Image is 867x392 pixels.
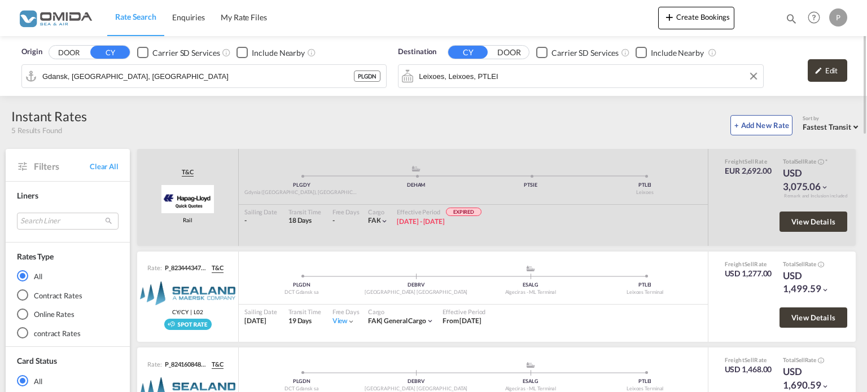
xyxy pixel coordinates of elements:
span: T&C [212,360,224,369]
span: My Rate Files [221,12,267,22]
div: PLGDN [354,71,381,82]
span: Sell [745,261,754,267]
div: Include Nearby [252,47,305,59]
div: 19 Days [288,316,321,326]
div: Transit Time [288,307,321,316]
span: View Details [791,217,835,226]
md-icon: icon-chevron-down [347,318,355,325]
div: Freight Rate [725,157,772,165]
span: Filters [34,160,90,173]
span: Help [804,8,824,27]
div: ESALG [474,281,588,289]
div: PTSIE [474,182,588,189]
div: general cargo [368,316,426,326]
div: Freight Rate [725,260,772,268]
div: Leixoes Terminal [588,289,702,296]
div: Effective Period [397,208,481,218]
span: [DATE] - [DATE] [397,217,445,226]
div: DEBRV [359,281,474,289]
md-radio-button: contract Rates [17,328,119,339]
div: Free Days [332,208,360,216]
md-checkbox: Checkbox No Ink [237,46,305,58]
div: Instant Rates [11,107,87,125]
md-input-container: Gdansk, Gdansk, PLGDN [22,65,386,87]
md-radio-button: All [17,375,119,386]
md-icon: icon-chevron-down [821,183,829,191]
span: Destination [398,46,436,58]
md-radio-button: All [17,270,119,281]
div: Rollable available [164,319,212,330]
md-checkbox: Checkbox No Ink [536,46,619,58]
span: From [DATE] [443,316,481,325]
div: DEHAM [359,182,474,189]
span: T&C [212,263,224,272]
div: P_824160848_P090aq33 [162,360,207,369]
div: Total Rate [783,157,839,166]
span: L02 [194,308,203,316]
input: Search by Port [419,68,757,85]
button: View Details [780,212,847,232]
span: | [380,316,383,325]
md-icon: icon-chevron-down [821,286,829,294]
button: CY [90,46,130,59]
div: Gdynia ([GEOGRAPHIC_DATA]), [GEOGRAPHIC_DATA], [GEOGRAPHIC_DATA] [244,189,359,196]
span: Sell [745,158,754,165]
div: Help [804,8,829,28]
input: Search by Port [42,68,354,85]
span: FAK [368,316,384,325]
div: Sailing Date [244,208,277,216]
div: USD 1,499.59 [783,269,839,296]
div: 06 Jul 2023 - 12 Jul 2023 [397,217,445,227]
div: Sort by [803,115,861,122]
md-checkbox: Checkbox No Ink [636,46,704,58]
md-radio-button: Online Rates [17,309,119,320]
div: P [829,8,847,27]
div: Algeciras - ML Terminal [474,289,588,296]
span: | [189,308,194,316]
div: 18 Days [288,216,321,226]
div: icon-magnify [785,12,798,29]
div: USD 1,690.59 [783,365,839,392]
div: Transit Time [288,208,321,216]
button: DOOR [49,46,89,59]
div: Free Days [332,307,360,316]
div: Card Status [17,355,57,367]
button: Spot Rates are dynamic & can fluctuate with time [816,157,824,166]
span: 5 Results Found [11,125,62,135]
div: Cargo [368,307,434,316]
span: EXPIRED [446,208,481,217]
img: 459c566038e111ed959c4fc4f0a4b274.png [17,5,93,30]
md-icon: Unchecked: Ignores neighbouring ports when fetching rates.Checked : Includes neighbouring ports w... [307,48,316,57]
md-icon: icon-chevron-down [380,217,388,225]
div: Carrier SD Services [152,47,220,59]
div: DCT Gdansk sa [244,289,359,296]
span: Origin [21,46,42,58]
span: T&C [182,168,194,177]
div: From 06 Jul 2023 [443,316,481,326]
span: Rate: [147,263,162,272]
md-icon: assets/icons/custom/ship-fill.svg [524,266,537,271]
button: DOOR [489,46,529,59]
div: Freight Rate [725,356,772,364]
md-icon: assets/icons/custom/ship-fill.svg [524,362,537,368]
div: Rates Type [17,251,54,262]
span: Sell [796,261,805,267]
md-icon: assets/icons/custom/ship-fill.svg [409,166,423,171]
md-icon: icon-chevron-down [821,382,829,390]
div: Include Nearby [651,47,704,59]
div: Leixoes [588,189,702,196]
span: View Details [791,313,835,322]
span: Rate Search [115,12,156,21]
div: Viewicon-chevron-down [332,316,356,326]
button: Spot Rates are dynamic & can fluctuate with time [816,356,824,365]
div: Sailing Date [244,307,277,316]
span: Enquiries [172,12,205,22]
md-select: Select: Fastest Transit [803,120,861,133]
div: Cargo [368,208,389,216]
div: ESALG [474,378,588,385]
span: Fastest Transit [803,122,851,131]
div: USD 1,468.00 [725,364,772,375]
span: Liners [17,191,38,200]
md-icon: icon-plus 400-fg [663,10,676,24]
div: - [332,216,335,226]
